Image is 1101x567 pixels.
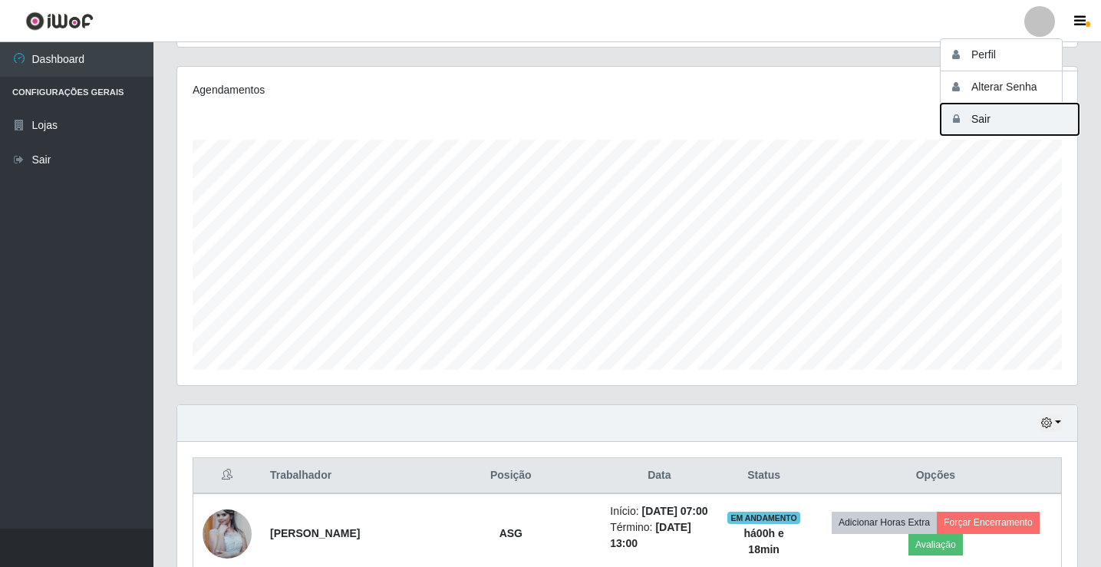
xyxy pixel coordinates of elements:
button: Adicionar Horas Extra [832,512,937,533]
time: [DATE] 07:00 [642,505,708,517]
strong: há 00 h e 18 min [744,527,784,555]
button: Perfil [941,39,1079,71]
button: Sair [941,104,1079,135]
th: Trabalhador [261,458,420,494]
img: 1710775104200.jpeg [203,501,252,566]
button: Alterar Senha [941,71,1079,104]
th: Status [718,458,810,494]
button: Avaliação [908,534,963,555]
div: Agendamentos [193,82,542,98]
li: Término: [610,519,708,552]
span: EM ANDAMENTO [727,512,800,524]
strong: ASG [499,527,522,539]
th: Posição [420,458,601,494]
strong: [PERSON_NAME] [270,527,360,539]
button: Forçar Encerramento [937,512,1040,533]
th: Opções [810,458,1062,494]
th: Data [601,458,717,494]
li: Início: [610,503,708,519]
img: CoreUI Logo [25,12,94,31]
